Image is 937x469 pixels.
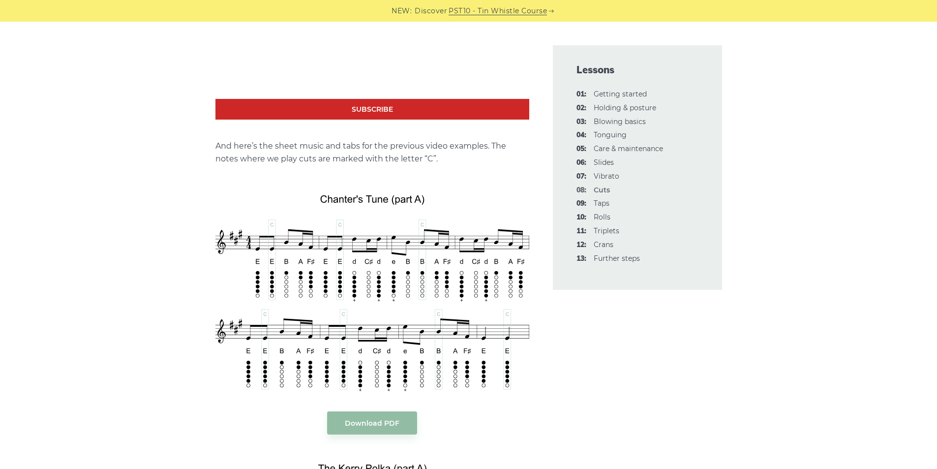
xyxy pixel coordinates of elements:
span: Lessons [576,63,698,77]
a: 09:Taps [594,199,609,208]
a: 07:Vibrato [594,172,619,181]
span: 04: [576,129,586,141]
span: NEW: [392,5,412,17]
span: 11: [576,225,586,237]
span: 09: [576,198,586,210]
p: And here’s the sheet music and tabs for the previous video examples. The notes where we play cuts... [215,140,529,165]
a: 06:Slides [594,158,614,167]
span: 03: [576,116,586,128]
span: 10: [576,212,586,223]
a: 04:Tonguing [594,130,627,139]
a: PST10 - Tin Whistle Course [449,5,547,17]
a: 03:Blowing basics [594,117,646,126]
a: 10:Rolls [594,213,610,221]
img: Tin Whistle Cuts - Chanter's Tune [215,186,529,391]
span: 08: [576,185,586,196]
span: 05: [576,143,586,155]
span: 13: [576,253,586,265]
a: 11:Triplets [594,226,619,235]
strong: Cuts [594,186,610,194]
a: 05:Care & maintenance [594,144,663,153]
span: Discover [415,5,447,17]
a: 01:Getting started [594,90,647,98]
a: 13:Further steps [594,254,640,263]
a: 12:Crans [594,240,613,249]
span: 07: [576,171,586,183]
a: 02:Holding & posture [594,103,656,112]
span: 06: [576,157,586,169]
span: 12: [576,239,586,251]
span: 02: [576,102,586,114]
a: Subscribe [215,99,529,120]
a: Download PDF [327,411,417,435]
span: 01: [576,89,586,100]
